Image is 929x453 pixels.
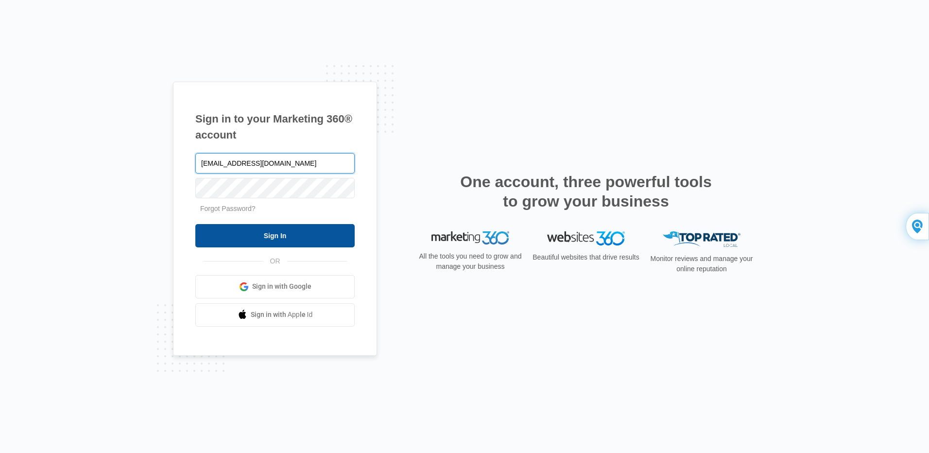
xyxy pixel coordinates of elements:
a: Sign in with Apple Id [195,303,355,327]
p: Beautiful websites that drive results [532,252,640,262]
span: OR [263,256,287,266]
img: Websites 360 [547,231,625,245]
a: Sign in with Google [195,275,355,298]
a: Forgot Password? [200,205,256,212]
h2: One account, three powerful tools to grow your business [457,172,715,211]
p: Monitor reviews and manage your online reputation [647,254,756,274]
input: Email [195,153,355,174]
span: Sign in with Apple Id [251,310,313,320]
h1: Sign in to your Marketing 360® account [195,111,355,143]
img: Top Rated Local [663,231,740,247]
p: All the tools you need to grow and manage your business [416,251,525,272]
img: Marketing 360 [431,231,509,245]
input: Sign In [195,224,355,247]
span: Sign in with Google [252,281,311,292]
